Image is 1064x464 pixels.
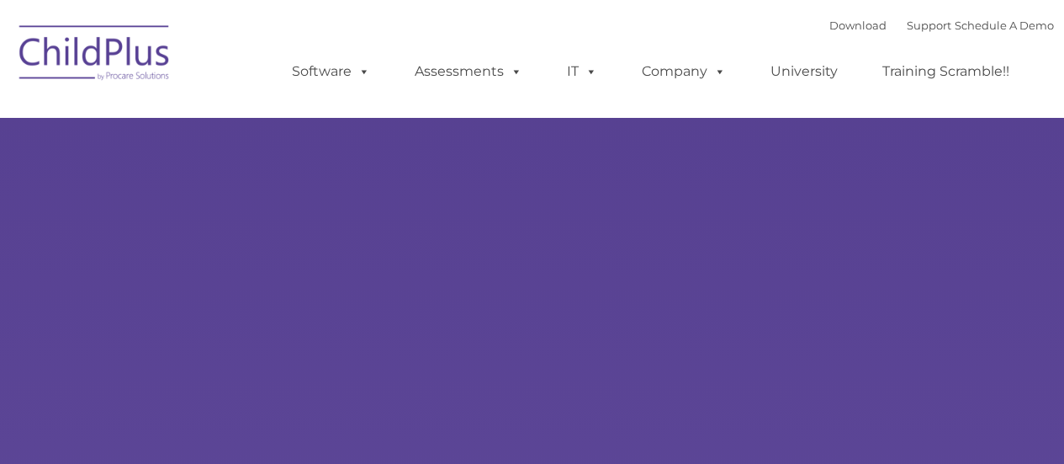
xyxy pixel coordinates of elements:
a: IT [550,55,614,88]
a: Support [907,19,951,32]
a: University [754,55,855,88]
a: Company [625,55,743,88]
a: Training Scramble!! [865,55,1026,88]
a: Schedule A Demo [955,19,1054,32]
a: Download [829,19,887,32]
a: Assessments [398,55,539,88]
font: | [829,19,1054,32]
a: Software [275,55,387,88]
img: ChildPlus by Procare Solutions [11,13,179,98]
